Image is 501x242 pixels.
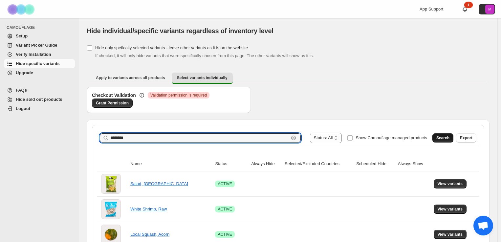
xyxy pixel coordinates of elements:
span: Hide individual/specific variants regardless of inventory level [87,27,273,34]
a: Salad, [GEOGRAPHIC_DATA] [130,181,188,186]
span: Setup [16,33,28,38]
button: Select variants individually [172,73,233,84]
a: Verify Installation [4,50,75,59]
span: Show Camouflage managed products [356,135,427,140]
span: ACTIVE [218,207,232,212]
text: M [488,7,491,11]
a: Upgrade [4,68,75,77]
a: Logout [4,104,75,113]
div: 1 [464,2,473,8]
th: Selected/Excluded Countries [283,157,354,171]
span: Hide sold out products [16,97,62,102]
span: App Support [420,7,443,11]
span: Hide only spefically selected variants - leave other variants as it is on the website [95,45,248,50]
img: Camouflage [5,0,38,18]
button: Search [432,133,453,143]
a: Local Squash, Acorn [130,232,169,237]
th: Always Hide [249,157,283,171]
span: Logout [16,106,30,111]
th: Scheduled Hide [354,157,396,171]
span: ACTIVE [218,232,232,237]
span: Hide specific variants [16,61,60,66]
span: View variants [438,181,463,187]
span: Avatar with initials M [485,5,494,14]
button: Export [456,133,476,143]
img: Salad, Avocado Ranch [101,174,121,194]
a: Variant Picker Guide [4,41,75,50]
div: Open chat [473,216,493,235]
span: Search [436,135,449,141]
button: View variants [434,205,467,214]
th: Always Show [396,157,432,171]
a: Grant Permission [92,99,133,108]
img: White Shrimp, Raw [101,199,121,219]
a: FAQs [4,86,75,95]
span: View variants [438,232,463,237]
span: Export [460,135,472,141]
h3: Checkout Validation [92,92,136,99]
a: Setup [4,32,75,41]
span: Validation permission is required [150,93,207,98]
span: Variant Picker Guide [16,43,57,48]
th: Status [213,157,249,171]
button: Apply to variants across all products [91,73,170,83]
button: View variants [434,179,467,188]
a: Hide specific variants [4,59,75,68]
span: Upgrade [16,70,33,75]
span: Select variants individually [177,75,228,80]
span: FAQs [16,88,27,93]
a: Hide sold out products [4,95,75,104]
th: Name [128,157,213,171]
span: CAMOUFLAGE [7,25,76,30]
button: Avatar with initials M [479,4,495,14]
span: Verify Installation [16,52,51,57]
span: View variants [438,207,463,212]
a: White Shrimp, Raw [130,207,167,211]
span: Apply to variants across all products [96,75,165,80]
a: 1 [462,6,468,12]
button: Clear [290,135,297,141]
span: If checked, it will only hide variants that were specifically chosen from this page. The other va... [95,53,314,58]
span: Grant Permission [96,100,129,106]
span: ACTIVE [218,181,232,187]
button: View variants [434,230,467,239]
